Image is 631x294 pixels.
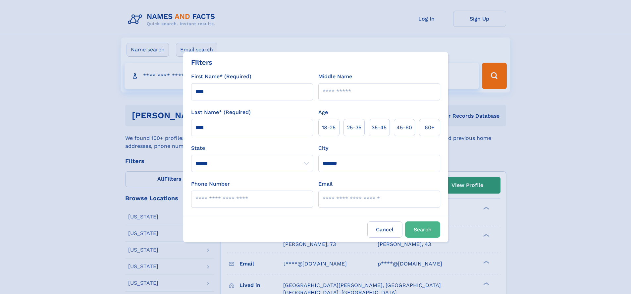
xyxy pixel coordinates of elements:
label: City [318,144,328,152]
label: Email [318,180,333,188]
div: Filters [191,57,212,67]
span: 35‑45 [372,124,387,132]
label: Phone Number [191,180,230,188]
span: 25‑35 [347,124,361,132]
span: 45‑60 [396,124,412,132]
label: Middle Name [318,73,352,81]
span: 60+ [425,124,435,132]
label: Last Name* (Required) [191,108,251,116]
button: Search [405,221,440,238]
label: Cancel [367,221,402,238]
label: State [191,144,313,152]
label: Age [318,108,328,116]
span: 18‑25 [322,124,336,132]
label: First Name* (Required) [191,73,251,81]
